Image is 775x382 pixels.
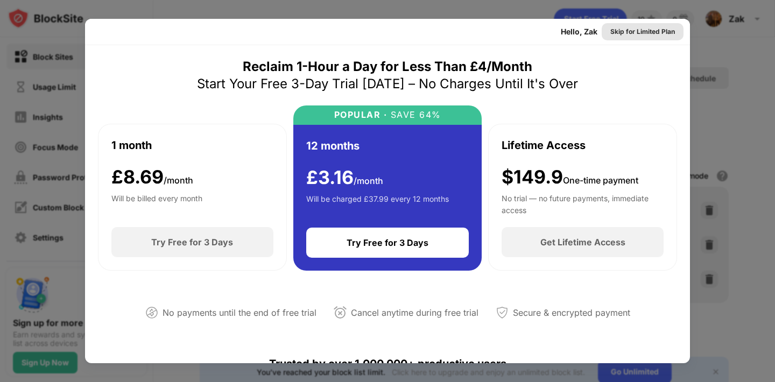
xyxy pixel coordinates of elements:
[354,175,383,186] span: /month
[351,305,478,321] div: Cancel anytime during free trial
[197,75,578,93] div: Start Your Free 3-Day Trial [DATE] – No Charges Until It's Over
[387,110,441,120] div: SAVE 64%
[540,237,625,247] div: Get Lifetime Access
[513,305,630,321] div: Secure & encrypted payment
[502,193,664,214] div: No trial — no future payments, immediate access
[334,110,387,120] div: POPULAR ·
[145,306,158,319] img: not-paying
[111,166,193,188] div: £ 8.69
[561,27,597,36] div: Hello, Zak
[502,137,586,153] div: Lifetime Access
[306,193,449,215] div: Will be charged £37.99 every 12 months
[610,26,675,37] div: Skip for Limited Plan
[347,237,428,248] div: Try Free for 3 Days
[306,167,383,189] div: £ 3.16
[151,237,233,247] div: Try Free for 3 Days
[163,305,316,321] div: No payments until the end of free trial
[563,175,638,186] span: One-time payment
[502,166,638,188] div: $149.9
[111,193,202,214] div: Will be billed every month
[243,58,532,75] div: Reclaim 1-Hour a Day for Less Than £4/Month
[496,306,509,319] img: secured-payment
[111,137,152,153] div: 1 month
[306,138,360,154] div: 12 months
[334,306,347,319] img: cancel-anytime
[164,175,193,186] span: /month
